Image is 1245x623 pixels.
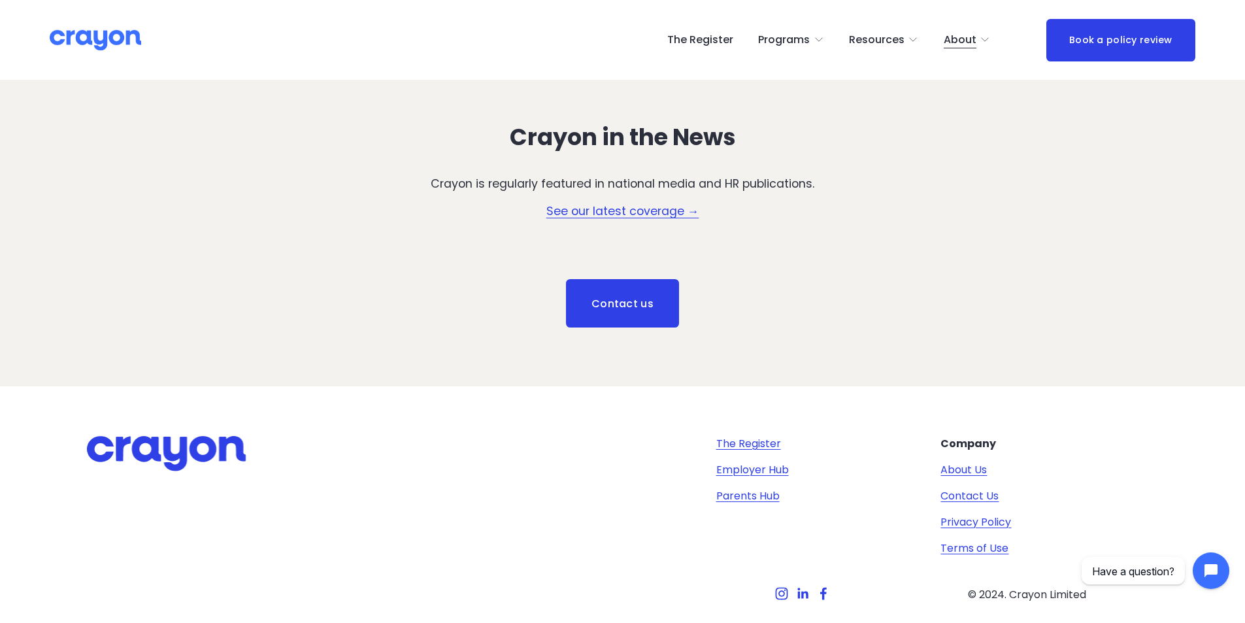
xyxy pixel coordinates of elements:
a: Contact Us [940,488,999,504]
a: Contact us [566,279,679,328]
img: Crayon [50,29,141,52]
a: Privacy Policy [940,514,1011,530]
a: Terms of Use [940,541,1008,556]
a: The Register [667,29,733,50]
a: Instagram [775,587,788,600]
span: Resources [849,31,905,50]
a: Book a policy review [1046,19,1195,61]
a: folder dropdown [758,29,824,50]
a: Parents Hub [716,488,780,504]
a: Facebook [817,587,830,600]
a: folder dropdown [849,29,919,50]
strong: Crayon in the News [510,121,736,153]
strong: Company [940,436,996,451]
span: About [944,31,976,50]
a: About Us [940,462,987,478]
p: Crayon is regularly featured in national media and HR publications. [312,175,934,192]
a: LinkedIn [796,587,809,600]
a: Employer Hub [716,462,789,478]
a: folder dropdown [944,29,991,50]
span: Programs [758,31,810,50]
p: © 2024. Crayon Limited [940,587,1113,603]
a: See our latest coverage → [546,203,699,219]
a: The Register [716,436,781,452]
